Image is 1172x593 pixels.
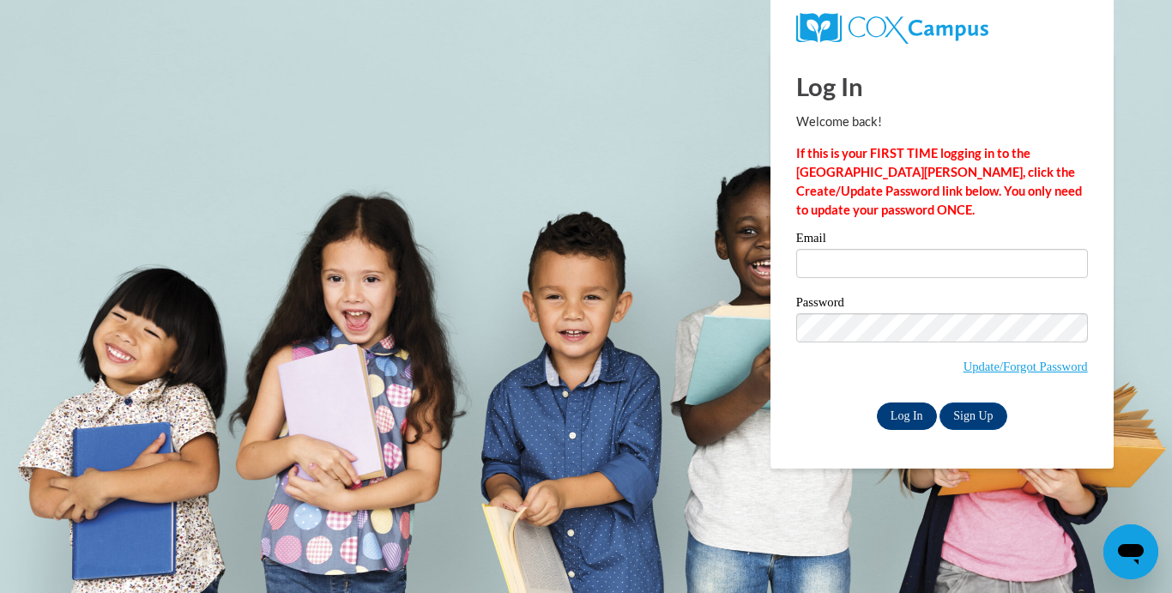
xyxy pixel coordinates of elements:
p: Welcome back! [796,112,1088,131]
a: COX Campus [796,13,1088,44]
input: Log In [877,402,937,430]
strong: If this is your FIRST TIME logging in to the [GEOGRAPHIC_DATA][PERSON_NAME], click the Create/Upd... [796,146,1082,217]
iframe: Button to launch messaging window [1103,524,1158,579]
h1: Log In [796,69,1088,104]
a: Sign Up [939,402,1006,430]
a: Update/Forgot Password [964,360,1088,373]
img: COX Campus [796,13,988,44]
label: Email [796,232,1088,249]
label: Password [796,296,1088,313]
